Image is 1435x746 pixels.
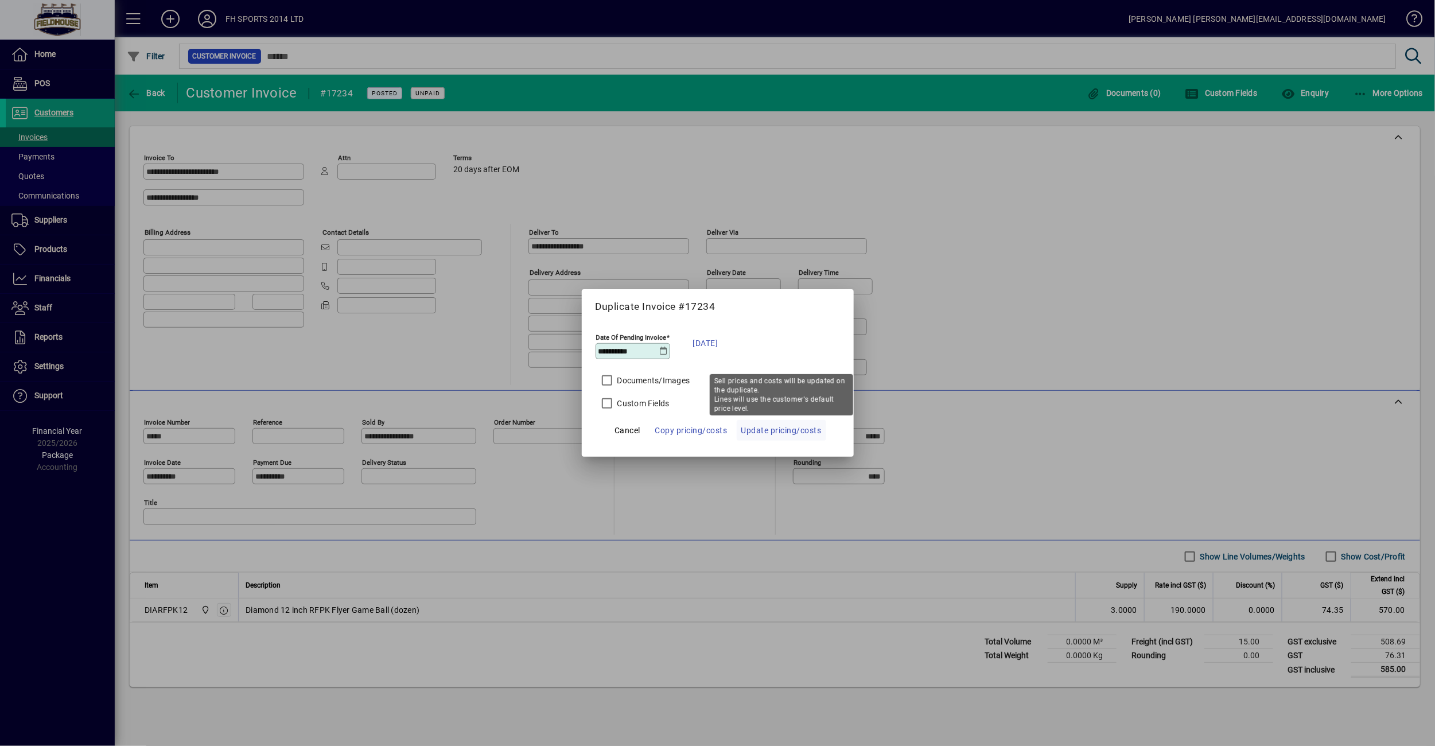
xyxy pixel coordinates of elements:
button: Cancel [609,420,646,441]
div: Sell prices and costs will be updated on the duplicate. Lines will use the customer's default pri... [710,374,853,415]
button: Update pricing/costs [737,420,826,441]
span: Update pricing/costs [741,423,822,437]
label: Documents/Images [615,375,690,386]
span: Copy pricing/costs [655,423,728,437]
span: Cancel [615,423,640,437]
h5: Duplicate Invoice #17234 [596,301,840,313]
button: Copy pricing/costs [651,420,732,441]
mat-label: Date Of Pending Invoice [596,333,667,341]
button: [DATE] [687,329,724,358]
span: [DATE] [693,336,718,350]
